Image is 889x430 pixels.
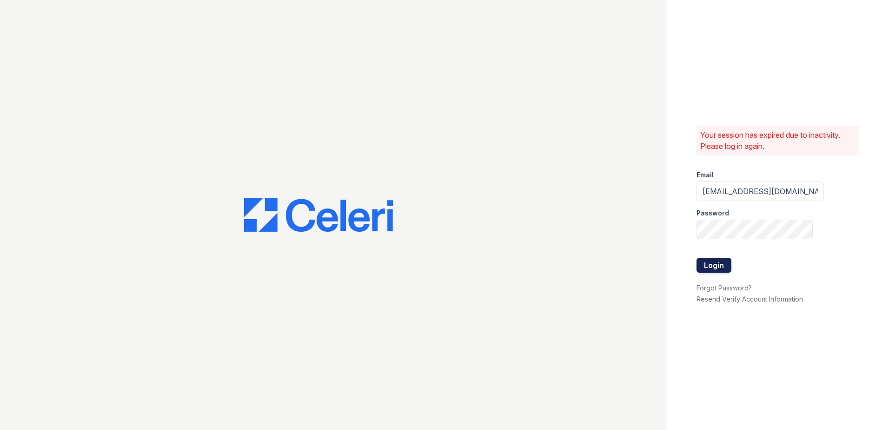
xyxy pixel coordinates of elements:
[697,258,731,273] button: Login
[700,129,856,152] p: Your session has expired due to inactivity. Please log in again.
[244,198,393,232] img: CE_Logo_Blue-a8612792a0a2168367f1c8372b55b34899dd931a85d93a1a3d3e32e68fde9ad4.png
[697,170,714,180] label: Email
[697,208,729,218] label: Password
[697,284,752,292] a: Forgot Password?
[697,295,803,303] a: Resend Verify Account Information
